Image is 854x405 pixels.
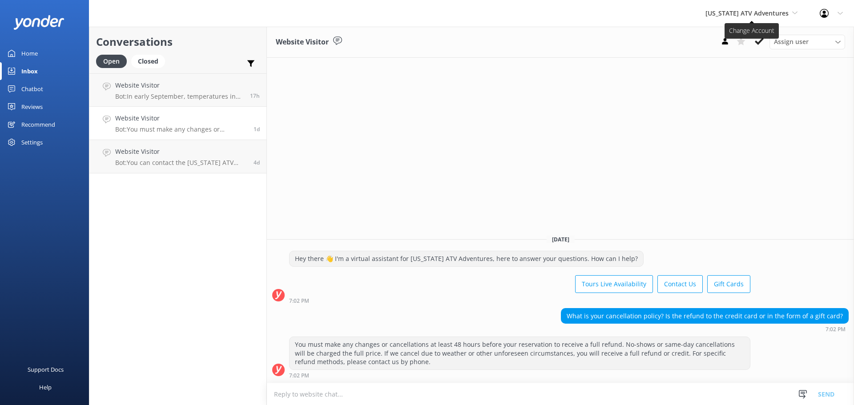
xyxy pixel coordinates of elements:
span: Aug 18 2025 05:56am (UTC -07:00) America/Tijuana [254,159,260,166]
a: Closed [131,56,169,66]
div: Closed [131,55,165,68]
span: [DATE] [547,236,575,243]
div: Aug 20 2025 07:02pm (UTC -07:00) America/Tijuana [289,297,750,304]
h3: Website Visitor [276,36,329,48]
button: Tours Live Availability [575,275,653,293]
div: Aug 20 2025 07:02pm (UTC -07:00) America/Tijuana [561,326,849,332]
div: Help [39,378,52,396]
strong: 7:02 PM [289,298,309,304]
div: Home [21,44,38,62]
div: Reviews [21,98,43,116]
div: Support Docs [28,361,64,378]
a: Open [96,56,131,66]
div: Open [96,55,127,68]
span: Aug 20 2025 07:02pm (UTC -07:00) America/Tijuana [254,125,260,133]
h4: Website Visitor [115,113,247,123]
img: yonder-white-logo.png [13,15,64,30]
h4: Website Visitor [115,147,247,156]
div: Recommend [21,116,55,133]
div: You must make any changes or cancellations at least 48 hours before your reservation to receive a... [290,337,750,369]
div: Assign User [769,35,845,49]
div: What is your cancellation policy? Is the refund to the credit card or in the form of a gift card? [561,309,848,324]
strong: 7:02 PM [826,327,846,332]
a: Website VisitorBot:You must make any changes or cancellations at least 48 hours before your reser... [89,107,266,140]
div: Chatbot [21,80,43,98]
a: Website VisitorBot:You can contact the [US_STATE] ATV Adventures team at [PHONE_NUMBER], or email... [89,140,266,173]
div: Inbox [21,62,38,80]
p: Bot: You can contact the [US_STATE] ATV Adventures team at [PHONE_NUMBER], or email [EMAIL_ADDRES... [115,159,247,167]
h4: Website Visitor [115,80,243,90]
strong: 7:02 PM [289,373,309,378]
span: Assign user [774,37,809,47]
div: Settings [21,133,43,151]
div: Aug 20 2025 07:02pm (UTC -07:00) America/Tijuana [289,372,750,378]
button: Gift Cards [707,275,750,293]
p: Bot: In early September, temperatures in [US_STATE] can be hot, so shorts are okay if you're comf... [115,92,243,100]
p: Bot: You must make any changes or cancellations at least 48 hours before your reservation to rece... [115,125,247,133]
span: [US_STATE] ATV Adventures [705,9,789,17]
span: Aug 21 2025 01:36pm (UTC -07:00) America/Tijuana [250,92,260,100]
a: Website VisitorBot:In early September, temperatures in [US_STATE] can be hot, so shorts are okay ... [89,73,266,107]
button: Contact Us [657,275,703,293]
h2: Conversations [96,33,260,50]
div: Hey there 👋 I'm a virtual assistant for [US_STATE] ATV Adventures, here to answer your questions.... [290,251,643,266]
